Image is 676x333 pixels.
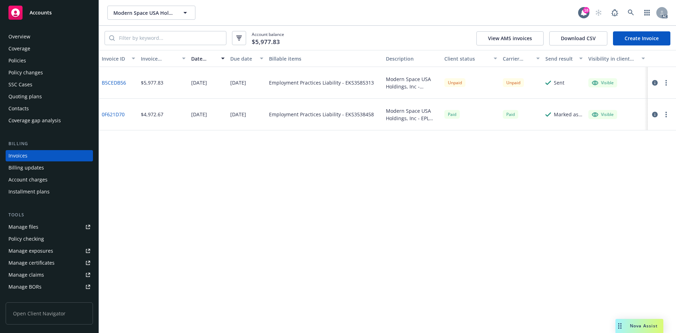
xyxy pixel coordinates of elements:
a: Invoices [6,150,93,161]
button: Due date [227,50,267,67]
div: Manage certificates [8,257,55,269]
div: Invoice amount [141,55,178,62]
div: Carrier status [503,55,532,62]
div: Manage claims [8,269,44,280]
div: Send result [545,55,575,62]
button: Invoice ID [99,50,138,67]
svg: Search [109,35,115,41]
div: Invoice ID [102,55,127,62]
span: Accounts [30,10,52,16]
div: $4,972.67 [141,111,163,118]
div: [DATE] [191,111,207,118]
a: Summary of insurance [6,293,93,304]
a: Installment plans [6,186,93,197]
button: Visibility in client dash [586,50,648,67]
a: Policy checking [6,233,93,245]
button: Download CSV [549,31,607,45]
button: Send result [543,50,586,67]
a: Start snowing [591,6,606,20]
div: [DATE] [230,79,246,86]
button: Carrier status [500,50,543,67]
div: Visibility in client dash [588,55,637,62]
span: $5,977.83 [252,37,280,47]
div: Drag to move [615,319,624,333]
div: Summary of insurance [8,293,62,304]
button: Nova Assist [615,319,663,333]
a: Coverage gap analysis [6,115,93,126]
div: Modern Space USA Holdings, Inc - [DATE]-[DATE] Employment Practices Liability Renewal Premium [386,75,439,90]
div: Overview [8,31,30,42]
div: Quoting plans [8,91,42,102]
div: Description [386,55,439,62]
div: Visible [592,111,614,118]
a: Manage exposures [6,245,93,257]
div: Contacts [8,103,29,114]
span: Modern Space USA Holdings, Inc. [113,9,174,17]
button: View AMS invoices [476,31,544,45]
div: Unpaid [503,78,524,87]
span: Account balance [252,31,284,44]
a: Search [624,6,638,20]
a: Manage files [6,221,93,233]
a: Accounts [6,3,93,23]
div: Sent [554,79,564,86]
button: Invoice amount [138,50,189,67]
button: Description [383,50,442,67]
div: Date issued [191,55,217,62]
div: Employment Practices Liability - EKS3585313 [269,79,374,86]
div: Policies [8,55,26,66]
div: Paid [503,110,518,119]
a: Contacts [6,103,93,114]
div: [DATE] [191,79,207,86]
div: Manage BORs [8,281,42,292]
div: Visible [592,80,614,86]
a: SSC Cases [6,79,93,90]
button: Modern Space USA Holdings, Inc. [107,6,195,20]
input: Filter by keyword... [115,31,226,45]
div: Paid [444,110,460,119]
a: Quoting plans [6,91,93,102]
button: Date issued [188,50,227,67]
div: Manage files [8,221,38,233]
span: Open Client Navigator [6,302,93,325]
a: Switch app [640,6,654,20]
div: Invoices [8,150,27,161]
a: Account charges [6,174,93,185]
a: Policy changes [6,67,93,78]
a: Manage BORs [6,281,93,292]
div: Billing [6,140,93,147]
button: Client status [442,50,500,67]
div: Coverage gap analysis [8,115,61,126]
a: Policies [6,55,93,66]
a: B5CEDB56 [102,79,126,86]
div: Unpaid [444,78,465,87]
div: Policy changes [8,67,43,78]
a: Overview [6,31,93,42]
a: Report a Bug [608,6,622,20]
div: Due date [230,55,256,62]
div: Installment plans [8,186,50,197]
a: Coverage [6,43,93,54]
div: $5,977.83 [141,79,163,86]
div: Employment Practices Liability - EKS3538458 [269,111,374,118]
div: 18 [583,7,589,13]
span: Nova Assist [630,323,658,329]
button: Billable items [266,50,383,67]
div: Policy checking [8,233,44,245]
a: 0F621D70 [102,111,125,118]
div: Modern Space USA Holdings, Inc - EPL Invoice [386,107,439,122]
a: Create Invoice [613,31,670,45]
div: Marked as sent [554,111,583,118]
div: Billing updates [8,162,44,173]
a: Manage certificates [6,257,93,269]
div: SSC Cases [8,79,32,90]
div: Coverage [8,43,30,54]
a: Manage claims [6,269,93,280]
div: [DATE] [230,111,246,118]
div: Manage exposures [8,245,53,257]
a: Billing updates [6,162,93,173]
div: Billable items [269,55,380,62]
